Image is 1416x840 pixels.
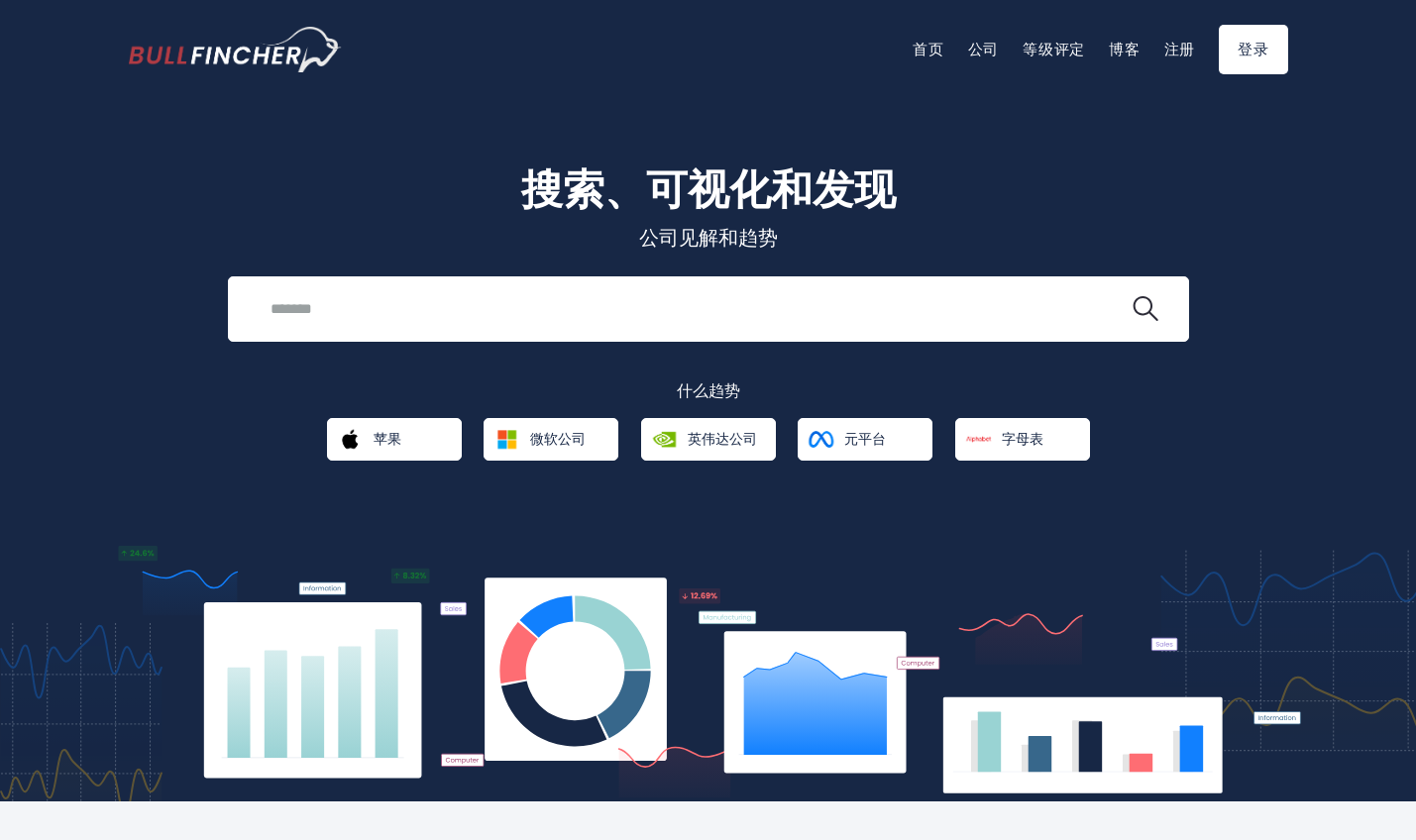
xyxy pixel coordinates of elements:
[530,430,586,448] span: 微软公司
[484,418,618,461] a: 微软公司
[1219,25,1288,74] a: 登录
[844,430,886,448] span: 元平台
[129,158,1288,221] h1: 搜索、可视化和发现
[688,430,757,448] span: 英伟达公司
[129,225,1288,251] p: 公司见解和趋势
[129,27,342,72] a: 转到主页
[641,418,776,461] a: 英伟达公司
[1164,39,1196,59] a: 注册
[1002,430,1043,448] span: 字母表
[1133,296,1158,322] img: 搜索图标
[1109,39,1141,59] a: 博客
[955,418,1090,461] a: 字母表
[1023,39,1085,59] a: 等级评定
[968,39,1000,59] a: 公司
[129,381,1288,402] p: 什么趋势
[327,418,462,461] a: 苹果
[798,418,932,461] a: 元平台
[374,430,401,448] span: 苹果
[913,39,944,59] a: 首页
[129,27,342,72] img: 牛翅雀标志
